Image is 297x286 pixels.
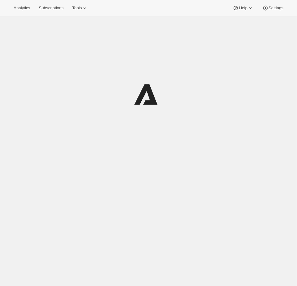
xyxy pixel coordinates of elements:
button: Subscriptions [35,4,67,12]
button: Settings [259,4,287,12]
span: Settings [269,6,283,11]
button: Help [229,4,257,12]
span: Subscriptions [39,6,63,11]
span: Tools [72,6,82,11]
span: Help [239,6,247,11]
span: Analytics [14,6,30,11]
button: Tools [68,4,92,12]
button: Analytics [10,4,34,12]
